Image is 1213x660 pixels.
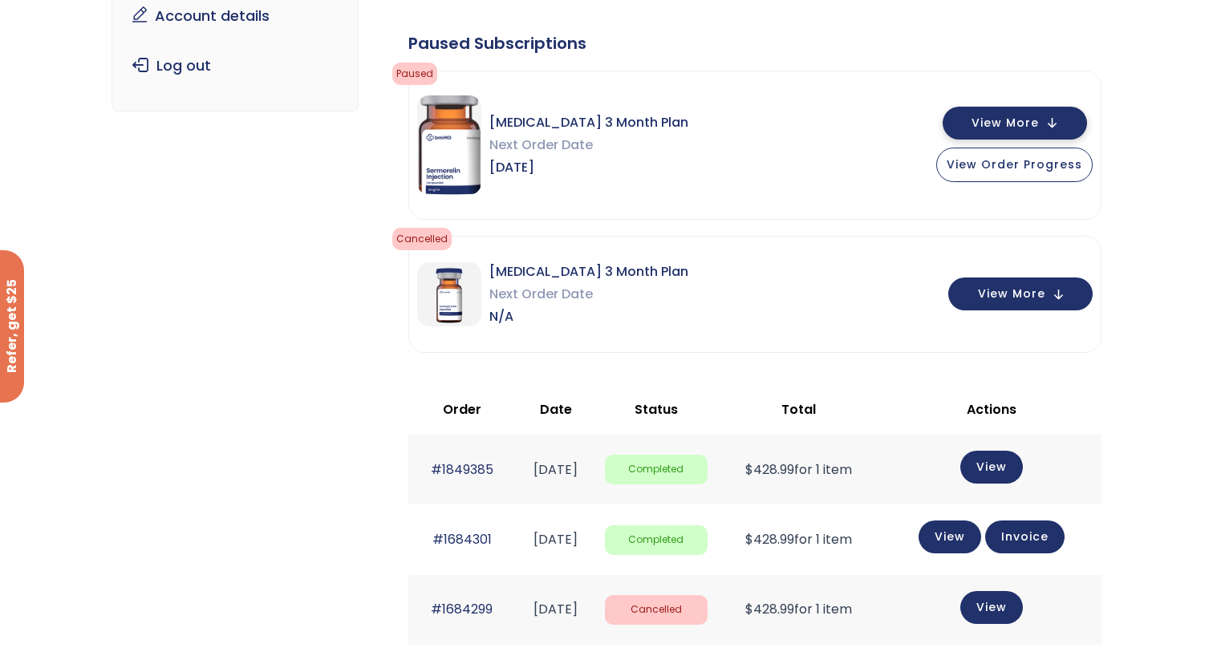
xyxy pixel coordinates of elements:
[716,504,882,574] td: for 1 item
[936,148,1093,182] button: View Order Progress
[947,156,1082,172] span: View Order Progress
[972,118,1039,128] span: View More
[978,289,1045,299] span: View More
[605,525,708,555] span: Completed
[432,530,492,549] a: #1684301
[392,63,437,85] span: Paused
[960,451,1023,484] a: View
[745,460,794,479] span: 428.99
[489,261,688,283] span: [MEDICAL_DATA] 3 Month Plan
[745,600,753,618] span: $
[392,228,452,250] span: cancelled
[540,400,572,419] span: Date
[985,520,1065,553] a: Invoice
[716,435,882,504] td: for 1 item
[443,400,481,419] span: Order
[745,530,753,549] span: $
[919,520,981,553] a: View
[948,277,1093,310] button: View More
[745,600,794,618] span: 428.99
[533,460,578,479] time: [DATE]
[431,460,493,479] a: #1849385
[605,595,708,625] span: Cancelled
[408,32,1101,55] div: Paused Subscriptions
[489,306,688,328] span: N/A
[960,591,1023,624] a: View
[431,600,493,618] a: #1684299
[533,530,578,549] time: [DATE]
[716,575,882,645] td: for 1 item
[745,530,794,549] span: 428.99
[489,156,688,179] span: [DATE]
[124,49,347,83] a: Log out
[489,283,688,306] span: Next Order Date
[605,455,708,484] span: Completed
[781,400,816,419] span: Total
[533,600,578,618] time: [DATE]
[489,111,688,134] span: [MEDICAL_DATA] 3 Month Plan
[489,134,688,156] span: Next Order Date
[967,400,1016,419] span: Actions
[745,460,753,479] span: $
[943,107,1087,140] button: View More
[635,400,678,419] span: Status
